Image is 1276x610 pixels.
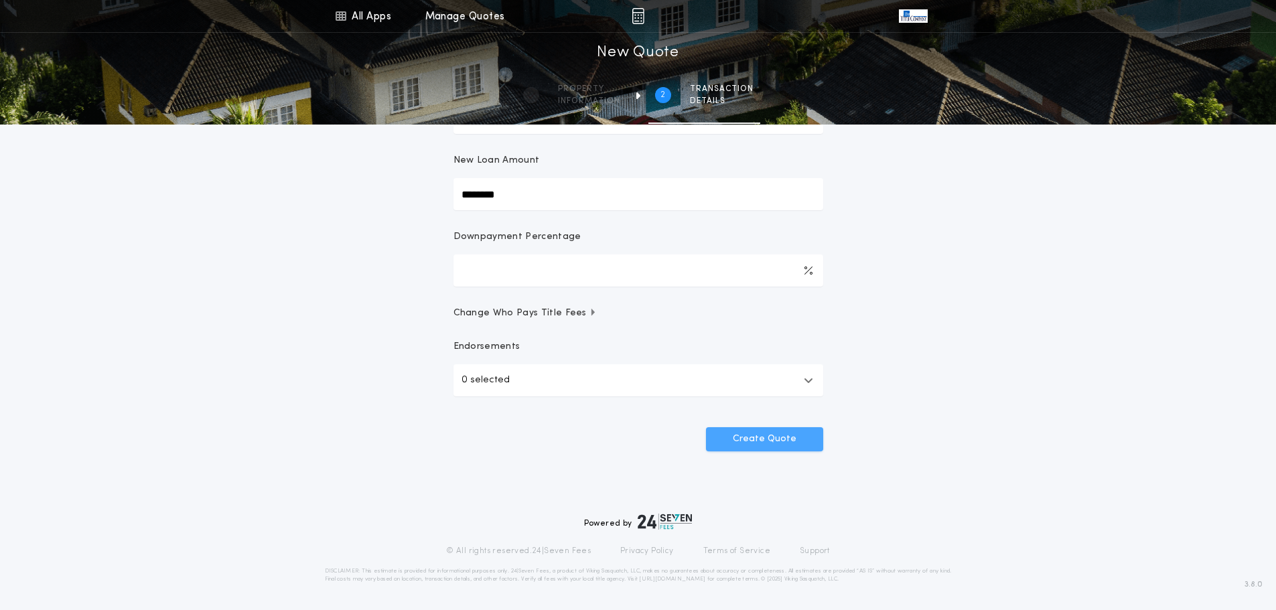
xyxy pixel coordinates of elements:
[453,364,823,396] button: 0 selected
[462,372,510,388] p: 0 selected
[584,514,693,530] div: Powered by
[639,577,705,582] a: [URL][DOMAIN_NAME]
[558,96,620,106] span: information
[703,546,770,556] a: Terms of Service
[620,546,674,556] a: Privacy Policy
[325,567,952,583] p: DISCLAIMER: This estimate is provided for informational purposes only. 24|Seven Fees, a product o...
[632,8,644,24] img: img
[453,230,581,244] p: Downpayment Percentage
[597,42,679,64] h1: New Quote
[453,307,823,320] button: Change Who Pays Title Fees
[800,546,830,556] a: Support
[899,9,927,23] img: vs-icon
[1245,579,1263,591] span: 3.8.0
[638,514,693,530] img: logo
[453,178,823,210] input: New Loan Amount
[558,84,620,94] span: Property
[453,307,597,320] span: Change Who Pays Title Fees
[706,427,823,451] button: Create Quote
[453,340,823,354] p: Endorsements
[453,154,540,167] p: New Loan Amount
[660,90,665,100] h2: 2
[446,546,591,556] p: © All rights reserved. 24|Seven Fees
[690,96,754,106] span: details
[453,254,823,287] input: Downpayment Percentage
[690,84,754,94] span: Transaction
